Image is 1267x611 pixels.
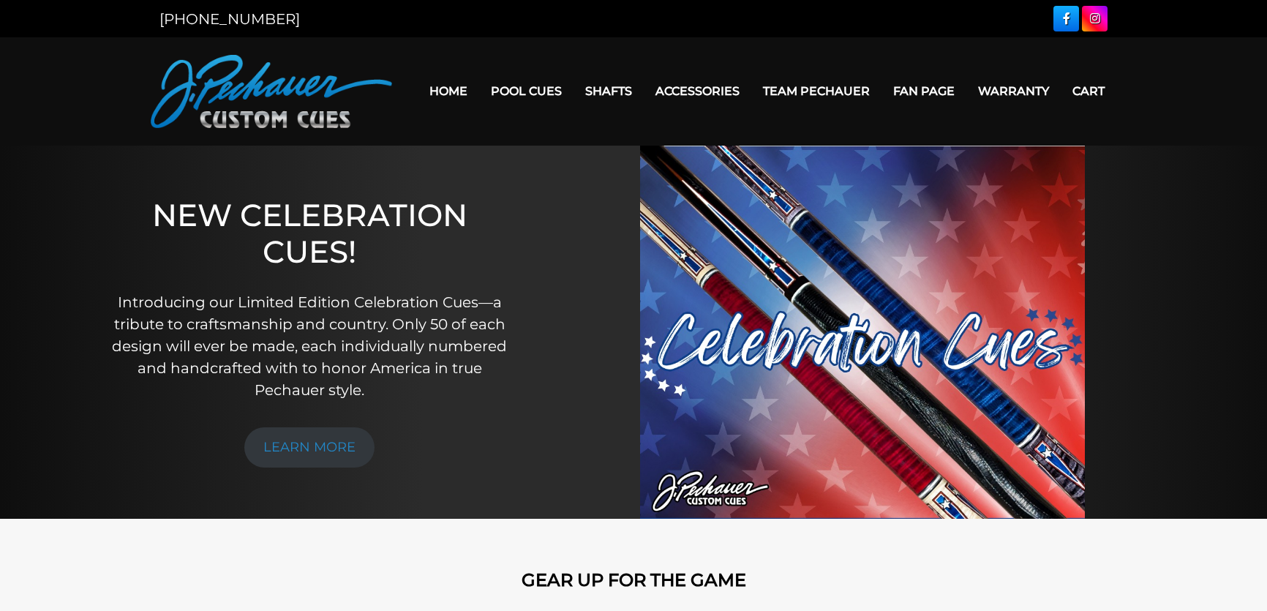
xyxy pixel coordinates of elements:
[522,569,746,591] strong: GEAR UP FOR THE GAME
[102,197,516,271] h1: NEW CELEBRATION CUES!
[574,72,644,110] a: Shafts
[966,72,1061,110] a: Warranty
[151,55,392,128] img: Pechauer Custom Cues
[1061,72,1116,110] a: Cart
[644,72,751,110] a: Accessories
[102,291,516,401] p: Introducing our Limited Edition Celebration Cues—a tribute to craftsmanship and country. Only 50 ...
[159,10,300,28] a: [PHONE_NUMBER]
[479,72,574,110] a: Pool Cues
[244,427,375,468] a: LEARN MORE
[751,72,881,110] a: Team Pechauer
[881,72,966,110] a: Fan Page
[418,72,479,110] a: Home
